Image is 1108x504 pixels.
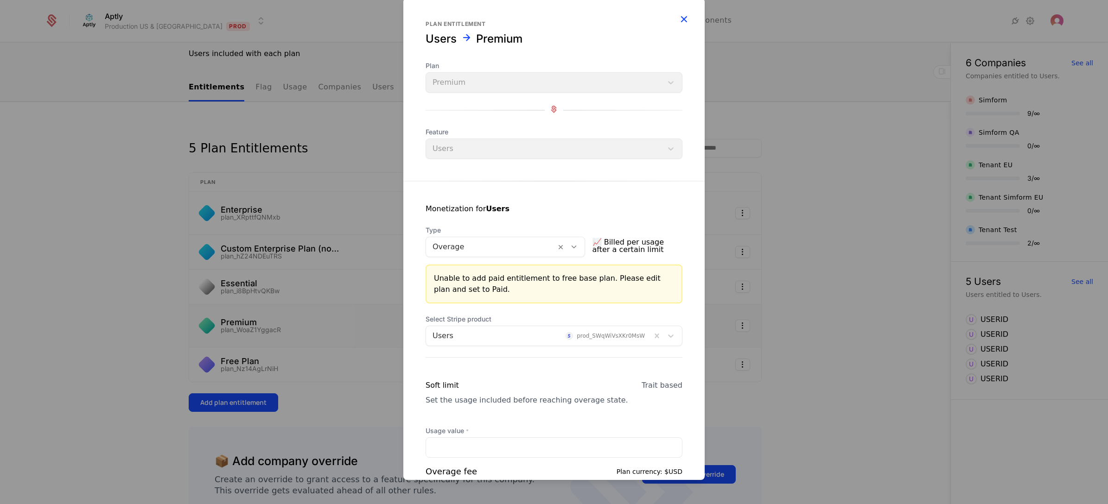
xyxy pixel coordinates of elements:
[426,226,585,235] span: Type
[476,31,522,46] div: Premium
[426,20,682,28] div: Plan entitlement
[426,395,628,406] div: Set the usage included before reaching overage state.
[426,315,682,324] span: Select Stripe product
[592,235,682,257] span: 📈 Billed per usage after a certain limit
[434,273,674,295] div: Unable to add paid entitlement to free base plan. Please edit plan and set to Paid.
[426,61,682,70] span: Plan
[426,127,682,137] span: Feature
[642,380,682,415] div: Trait based
[426,478,548,497] div: Specify a price per unit of usage after reaching overage state
[426,465,548,478] div: Overage fee
[664,468,682,475] span: $USD
[426,203,509,214] div: Monetization for
[426,426,682,435] label: Usage value
[426,31,457,46] div: Users
[617,465,682,497] div: Plan currency:
[486,204,509,213] strong: Users
[426,380,628,391] div: Soft limit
